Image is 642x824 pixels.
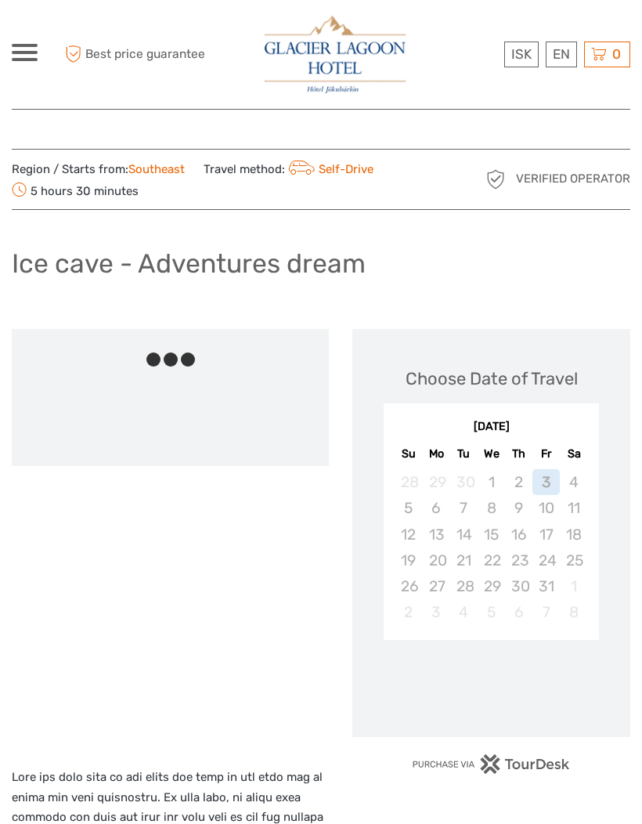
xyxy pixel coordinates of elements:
[406,367,578,391] div: Choose Date of Travel
[478,495,505,521] div: Not available Wednesday, October 8th, 2025
[532,469,560,495] div: Not available Friday, October 3rd, 2025
[423,548,450,573] div: Not available Monday, October 20th, 2025
[423,443,450,464] div: Mo
[505,548,532,573] div: Not available Thursday, October 23rd, 2025
[395,495,422,521] div: Not available Sunday, October 5th, 2025
[423,599,450,625] div: Not available Monday, November 3rd, 2025
[12,248,366,280] h1: Ice cave - Adventures dream
[478,573,505,599] div: Not available Wednesday, October 29th, 2025
[560,599,587,625] div: Not available Saturday, November 8th, 2025
[450,573,478,599] div: Not available Tuesday, October 28th, 2025
[505,495,532,521] div: Not available Thursday, October 9th, 2025
[395,522,422,548] div: Not available Sunday, October 12th, 2025
[423,495,450,521] div: Not available Monday, October 6th, 2025
[505,443,532,464] div: Th
[478,469,505,495] div: Not available Wednesday, October 1st, 2025
[505,599,532,625] div: Not available Thursday, November 6th, 2025
[546,42,577,67] div: EN
[560,443,587,464] div: Sa
[532,573,560,599] div: Not available Friday, October 31st, 2025
[532,495,560,521] div: Not available Friday, October 10th, 2025
[395,548,422,573] div: Not available Sunday, October 19th, 2025
[412,754,571,774] img: PurchaseViaTourDesk.png
[395,573,422,599] div: Not available Sunday, October 26th, 2025
[423,469,450,495] div: Not available Monday, September 29th, 2025
[450,599,478,625] div: Not available Tuesday, November 4th, 2025
[12,179,139,201] span: 5 hours 30 minutes
[516,171,630,187] span: Verified Operator
[128,162,185,176] a: Southeast
[285,162,373,176] a: Self-Drive
[478,522,505,548] div: Not available Wednesday, October 15th, 2025
[12,161,185,178] span: Region / Starts from:
[384,419,599,435] div: [DATE]
[265,16,406,93] img: 2790-86ba44ba-e5e5-4a53-8ab7-28051417b7bc_logo_big.jpg
[560,573,587,599] div: Not available Saturday, November 1st, 2025
[478,443,505,464] div: We
[505,522,532,548] div: Not available Thursday, October 16th, 2025
[511,46,532,62] span: ISK
[61,42,205,67] span: Best price guarantee
[532,522,560,548] div: Not available Friday, October 17th, 2025
[505,469,532,495] div: Not available Thursday, October 2nd, 2025
[450,443,478,464] div: Tu
[560,522,587,548] div: Not available Saturday, October 18th, 2025
[532,443,560,464] div: Fr
[450,548,478,573] div: Not available Tuesday, October 21st, 2025
[388,469,593,625] div: month 2025-10
[478,599,505,625] div: Not available Wednesday, November 5th, 2025
[450,469,478,495] div: Not available Tuesday, September 30th, 2025
[505,573,532,599] div: Not available Thursday, October 30th, 2025
[423,522,450,548] div: Not available Monday, October 13th, 2025
[560,495,587,521] div: Not available Saturday, October 11th, 2025
[423,573,450,599] div: Not available Monday, October 27th, 2025
[395,599,422,625] div: Not available Sunday, November 2nd, 2025
[395,443,422,464] div: Su
[532,548,560,573] div: Not available Friday, October 24th, 2025
[560,548,587,573] div: Not available Saturday, October 25th, 2025
[486,680,496,690] div: Loading...
[478,548,505,573] div: Not available Wednesday, October 22nd, 2025
[204,157,373,179] span: Travel method:
[610,46,623,62] span: 0
[450,495,478,521] div: Not available Tuesday, October 7th, 2025
[450,522,478,548] div: Not available Tuesday, October 14th, 2025
[483,167,508,192] img: verified_operator_grey_128.png
[560,469,587,495] div: Not available Saturday, October 4th, 2025
[532,599,560,625] div: Not available Friday, November 7th, 2025
[395,469,422,495] div: Not available Sunday, September 28th, 2025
